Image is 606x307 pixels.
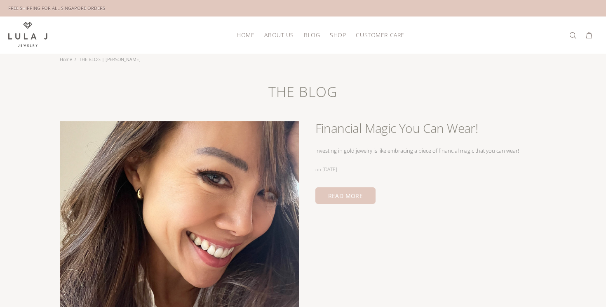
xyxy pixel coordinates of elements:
a: Home [60,56,72,62]
h1: THE BLOG [60,83,546,121]
div: FREE SHIPPING FOR ALL SINGAPORE ORDERS [8,4,105,13]
span: HOME [237,32,254,38]
div: Investing in gold jewelry is like embracing a piece of financial magic that you can wear! [315,146,547,155]
span: Shop [330,32,346,38]
a: Customer Care [351,28,404,41]
div: on [DATE] [315,165,338,174]
a: Blog [299,28,325,41]
a: READ MORE [315,187,376,204]
span: Blog [304,32,320,38]
a: HOME [232,28,259,41]
span: About Us [264,32,294,38]
li: THE BLOG | [PERSON_NAME] [75,54,143,65]
a: About Us [259,28,298,41]
span: Customer Care [356,32,404,38]
a: Shop [325,28,351,41]
a: Financial Magic You Can Wear! [315,120,478,137]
